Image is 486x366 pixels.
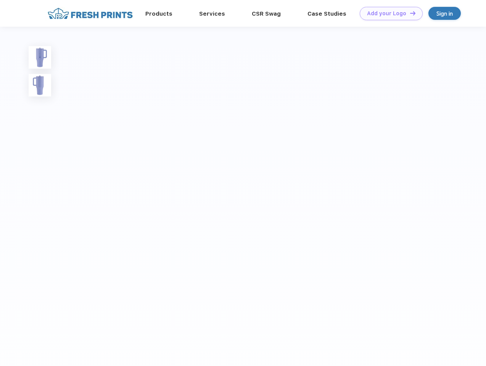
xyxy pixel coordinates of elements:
[145,10,172,17] a: Products
[367,10,406,17] div: Add your Logo
[29,74,51,96] img: func=resize&h=100
[436,9,453,18] div: Sign in
[410,11,415,15] img: DT
[45,7,135,20] img: fo%20logo%202.webp
[428,7,461,20] a: Sign in
[29,46,51,69] img: func=resize&h=100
